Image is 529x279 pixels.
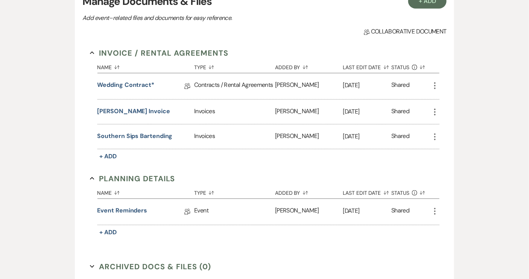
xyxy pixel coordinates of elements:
[97,107,170,116] button: [PERSON_NAME] invoice
[391,59,430,73] button: Status
[391,184,430,199] button: Status
[275,199,343,225] div: [PERSON_NAME]
[343,107,392,117] p: [DATE]
[100,228,117,236] span: + Add
[97,132,173,141] button: Southern Sips bartending
[391,206,409,218] div: Shared
[343,184,392,199] button: Last Edit Date
[391,80,409,92] div: Shared
[90,261,211,272] button: Archived Docs & Files (0)
[194,199,275,225] div: Event
[391,107,409,117] div: Shared
[97,184,195,199] button: Name
[194,73,275,99] div: Contracts / Rental Agreements
[275,59,343,73] button: Added By
[194,100,275,124] div: Invoices
[275,100,343,124] div: [PERSON_NAME]
[343,59,392,73] button: Last Edit Date
[343,206,392,216] p: [DATE]
[391,65,409,70] span: Status
[391,132,409,142] div: Shared
[343,132,392,141] p: [DATE]
[194,124,275,149] div: Invoices
[90,47,229,59] button: Invoice / Rental Agreements
[194,184,275,199] button: Type
[275,124,343,149] div: [PERSON_NAME]
[275,73,343,99] div: [PERSON_NAME]
[275,184,343,199] button: Added By
[90,173,175,184] button: Planning Details
[194,59,275,73] button: Type
[82,13,346,23] p: Add event–related files and documents for easy reference.
[97,80,155,92] a: Wedding Contract*
[343,80,392,90] p: [DATE]
[97,206,147,218] a: Event Reminders
[97,59,195,73] button: Name
[364,27,447,36] span: Collaborative document
[391,190,409,196] span: Status
[97,227,119,238] button: + Add
[100,152,117,160] span: + Add
[97,151,119,162] button: + Add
